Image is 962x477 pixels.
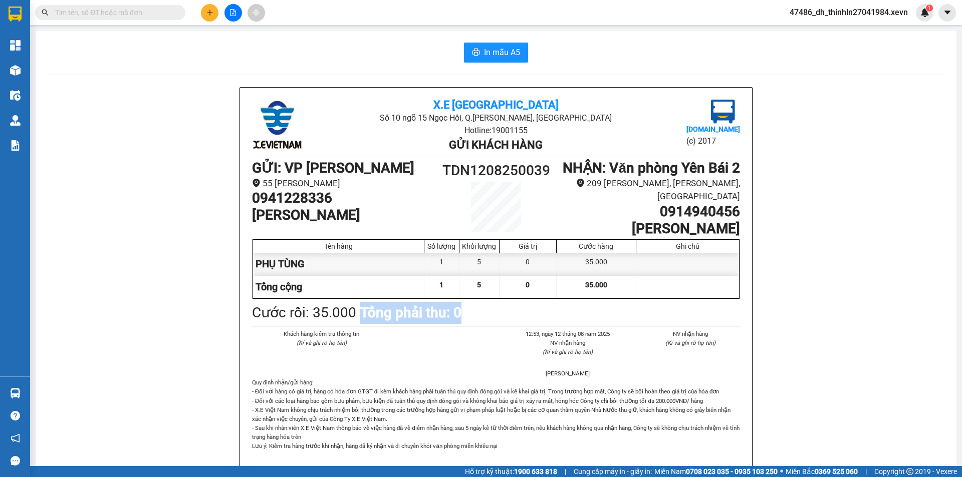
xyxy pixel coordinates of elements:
[424,253,459,275] div: 1
[565,466,566,477] span: |
[10,90,21,101] img: warehouse-icon
[11,456,20,465] span: message
[10,140,21,151] img: solution-icon
[333,112,658,124] li: Số 10 ngõ 15 Ngọc Hồi, Q.[PERSON_NAME], [GEOGRAPHIC_DATA]
[943,8,952,17] span: caret-down
[256,242,421,250] div: Tên hàng
[576,179,585,187] span: environment
[465,466,557,477] span: Hỗ trợ kỹ thuật:
[201,4,218,22] button: plus
[256,281,302,293] span: Tổng cộng
[272,329,371,338] li: Khách hàng kiểm tra thông tin
[926,5,933,12] sup: 1
[11,433,20,443] span: notification
[543,348,593,355] i: (Kí và ghi rõ họ tên)
[686,467,778,475] strong: 0708 023 035 - 0935 103 250
[42,9,49,16] span: search
[224,4,242,22] button: file-add
[252,302,356,324] div: Cước rồi : 35.000
[502,242,554,250] div: Giá trị
[500,253,557,275] div: 0
[585,281,607,289] span: 35.000
[514,467,557,475] strong: 1900 633 818
[459,253,500,275] div: 5
[686,135,740,147] li: (c) 2017
[927,5,931,12] span: 1
[10,65,21,76] img: warehouse-icon
[639,242,737,250] div: Ghi chú
[462,242,497,250] div: Khối lượng
[559,242,633,250] div: Cước hàng
[557,253,636,275] div: 35.000
[526,281,530,289] span: 0
[563,160,740,176] b: NHẬN : Văn phòng Yên Bái 2
[665,339,715,346] i: (Kí và ghi rõ họ tên)
[439,281,443,289] span: 1
[574,466,652,477] span: Cung cấp máy in - giấy in:
[252,207,435,224] h1: [PERSON_NAME]
[252,378,740,450] div: Quy định nhận/gửi hàng :
[297,339,347,346] i: (Kí và ghi rõ họ tên)
[360,304,461,321] b: Tổng phải thu: 0
[55,7,173,18] input: Tìm tên, số ĐT hoặc mã đơn
[9,7,22,22] img: logo-vxr
[435,160,557,182] h1: TDN1208250039
[10,388,21,398] img: warehouse-icon
[252,160,414,176] b: GỬI : VP [PERSON_NAME]
[472,48,480,58] span: printer
[333,124,658,137] li: Hotline: 19001155
[815,467,858,475] strong: 0369 525 060
[865,466,867,477] span: |
[518,369,617,378] li: [PERSON_NAME]
[11,411,20,420] span: question-circle
[654,466,778,477] span: Miền Nam
[782,6,916,19] span: 47486_dh_thinhln27041984.xevn
[252,100,302,150] img: logo.jpg
[206,9,213,16] span: plus
[641,329,741,338] li: NV nhận hàng
[518,329,617,338] li: 12:53, ngày 12 tháng 08 năm 2025
[477,281,481,289] span: 5
[449,139,543,151] b: Gửi khách hàng
[557,220,740,237] h1: [PERSON_NAME]
[464,43,528,63] button: printerIn mẫu A5
[938,4,956,22] button: caret-down
[229,9,236,16] span: file-add
[518,338,617,347] li: NV nhận hàng
[252,387,740,450] p: - Đối với hàng có giá trị, hàng có hóa đơn GTGT đi kèm khách hàng phải tuân thủ quy định đóng gói...
[427,242,456,250] div: Số lượng
[780,469,783,473] span: ⚪️
[711,100,735,124] img: logo.jpg
[786,466,858,477] span: Miền Bắc
[10,115,21,126] img: warehouse-icon
[248,4,265,22] button: aim
[253,253,424,275] div: PHỤ TÙNG
[906,468,913,475] span: copyright
[686,125,740,133] b: [DOMAIN_NAME]
[484,46,520,59] span: In mẫu A5
[557,203,740,220] h1: 0914940456
[10,40,21,51] img: dashboard-icon
[433,99,559,111] b: X.E [GEOGRAPHIC_DATA]
[253,9,260,16] span: aim
[557,177,740,203] li: 209 [PERSON_NAME], [PERSON_NAME], [GEOGRAPHIC_DATA]
[252,179,261,187] span: environment
[252,177,435,190] li: 55 [PERSON_NAME]
[920,8,929,17] img: icon-new-feature
[252,190,435,207] h1: 0941228336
